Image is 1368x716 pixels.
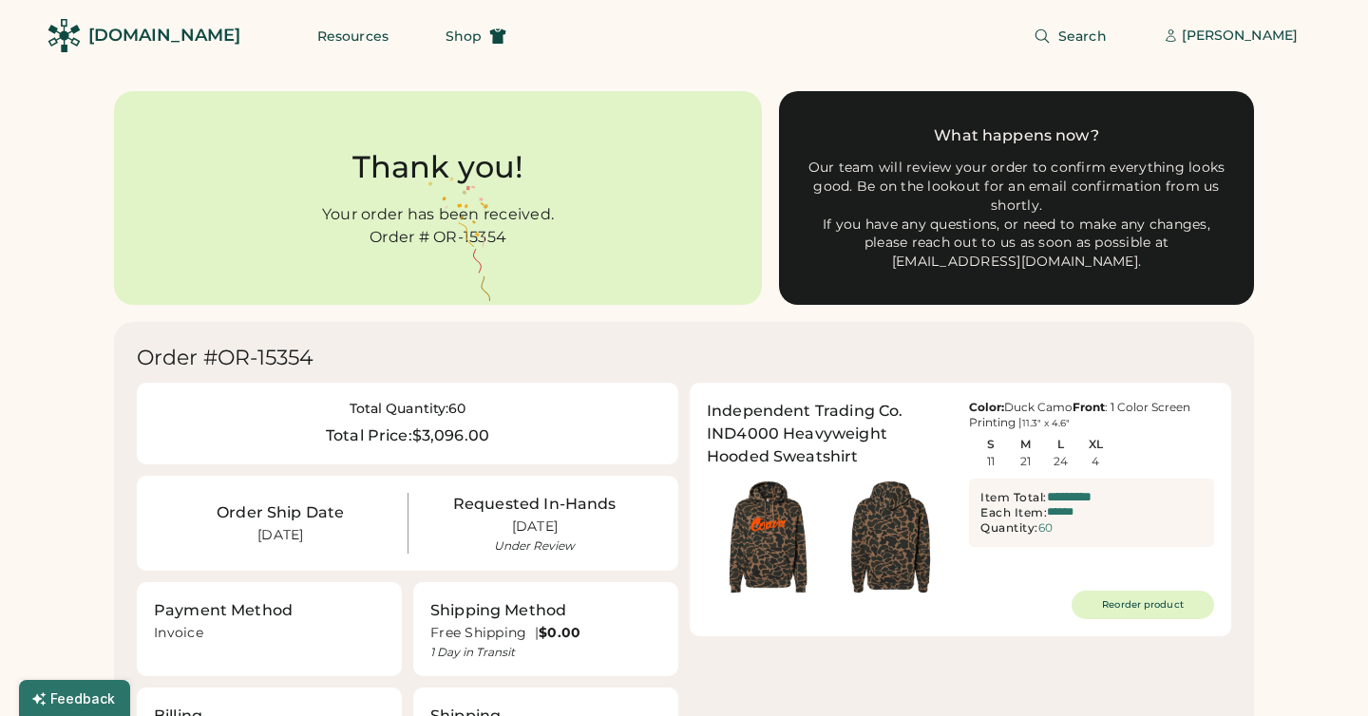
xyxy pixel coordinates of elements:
div: [PERSON_NAME] [1182,27,1298,46]
div: Under Review [494,538,575,554]
div: [DATE] [512,518,559,537]
div: [DATE] [257,526,304,545]
strong: Front [1073,400,1105,414]
div: What happens now? [802,124,1231,147]
div: Requested In-Hands [453,493,617,516]
div: Total Quantity: [350,400,449,419]
div: Item Total: [980,490,1047,505]
font: 11.3" x 4.6" [1022,417,1070,429]
div: Shipping Method [430,599,566,622]
div: L [1043,438,1078,451]
div: Invoice [154,624,385,648]
strong: Color: [969,400,1004,414]
div: Order #OR-15354 [137,345,313,371]
div: 60 [448,400,465,419]
img: generate-image [829,476,952,598]
div: 60 [1038,521,1053,535]
div: [DOMAIN_NAME] [88,24,240,47]
div: Payment Method [154,599,293,622]
div: Each Item: [980,505,1047,520]
div: 21 [1020,455,1031,468]
div: 11 [987,455,995,468]
div: 24 [1054,455,1068,468]
div: Your order has been received. [137,203,739,226]
div: Duck Camo : 1 Color Screen Printing | [969,400,1214,430]
span: Search [1058,29,1107,43]
div: Thank you! [137,148,739,186]
div: Order Ship Date [217,501,344,524]
button: Search [1011,17,1130,55]
div: Quantity: [980,520,1038,536]
strong: $0.00 [539,624,580,641]
div: XL [1078,438,1113,451]
div: Order # OR-15354 [137,226,739,249]
div: S [973,438,1008,451]
button: Resources [294,17,411,55]
div: Independent Trading Co. IND4000 Heavyweight Hooded Sweatshirt [707,400,952,468]
div: $3,096.00 [412,424,489,447]
img: Rendered Logo - Screens [47,19,81,52]
div: 4 [1092,455,1099,468]
div: Free Shipping | [430,624,661,643]
button: Shop [423,17,529,55]
img: generate-image [707,476,829,598]
div: M [1008,438,1043,451]
button: Reorder product [1072,591,1214,619]
div: 1 Day in Transit [430,645,661,660]
span: Shop [446,29,482,43]
div: Our team will review your order to confirm everything looks good. Be on the lookout for an email ... [802,159,1231,272]
div: Total Price: [326,424,412,447]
